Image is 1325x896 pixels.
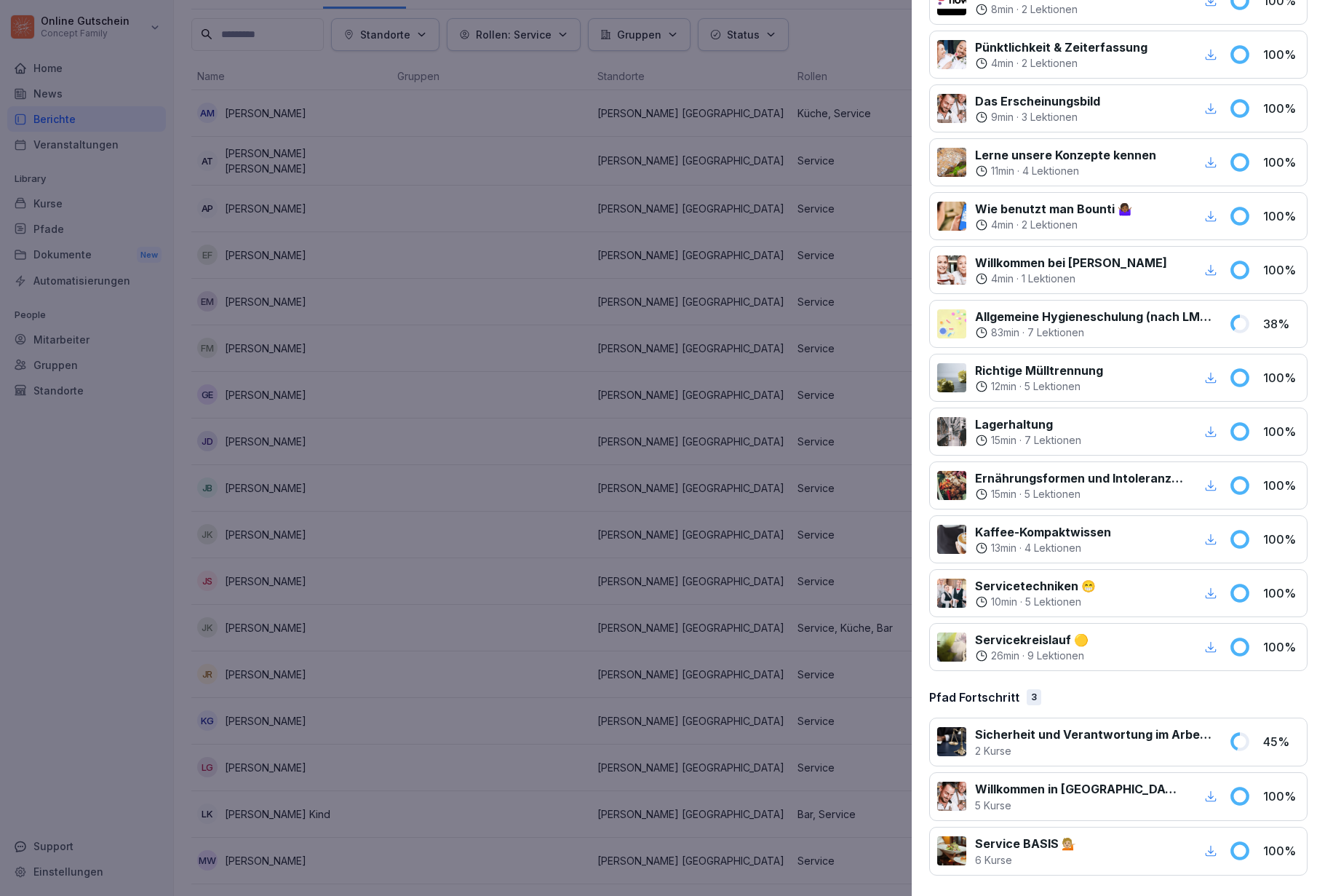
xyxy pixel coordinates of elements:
[1024,487,1081,501] p: 5 Lektionen
[1263,423,1300,440] p: 100 %
[1027,649,1084,663] p: 9 Lektionen
[991,487,1016,501] p: 15 min
[991,649,1019,663] p: 26 min
[975,780,1184,798] p: Willkommen in [GEOGRAPHIC_DATA] Online Lernwelt 🌱🎓
[975,487,1184,501] div: ·
[991,541,1016,555] p: 13 min
[1263,369,1300,386] p: 100 %
[975,164,1156,178] div: ·
[1263,100,1300,117] p: 100 %
[991,218,1014,232] p: 4 min
[991,379,1016,394] p: 12 min
[975,835,1076,852] p: Service BASIS 💁🏼
[1024,433,1081,448] p: 7 Lektionen
[1263,46,1300,63] p: 100 %
[1263,584,1300,602] p: 100 %
[975,325,1211,340] div: ·
[975,56,1147,71] div: ·
[1027,689,1041,705] div: 3
[975,254,1167,271] p: Willkommen bei [PERSON_NAME]
[975,743,1211,758] p: 2 Kurse
[1263,477,1300,494] p: 100 %
[1263,261,1300,279] p: 100 %
[991,2,1014,17] p: 8 min
[1263,531,1300,548] p: 100 %
[1022,164,1079,178] p: 4 Lektionen
[975,308,1211,325] p: Allgemeine Hygieneschulung (nach LMHV §4)
[975,726,1211,743] p: Sicherheit und Verantwortung im Arbeitsalltag 🔐 SERVICE
[975,110,1100,124] div: ·
[991,110,1014,124] p: 9 min
[1263,315,1300,333] p: 38 %
[1022,110,1078,124] p: 3 Lektionen
[1022,271,1075,286] p: 1 Lektionen
[975,92,1100,110] p: Das Erscheinungsbild
[975,362,1103,379] p: Richtige Mülltrennung
[975,469,1184,487] p: Ernährungsformen und Intoleranzen verstehen
[975,852,1076,868] p: 6 Kurse
[1027,325,1084,340] p: 7 Lektionen
[975,416,1081,433] p: Lagerhaltung
[975,200,1132,218] p: Wie benutzt man Bounti 🤷🏾‍♀️
[1263,638,1300,656] p: 100 %
[975,595,1096,609] div: ·
[1024,541,1081,555] p: 4 Lektionen
[991,325,1019,340] p: 83 min
[975,433,1081,448] div: ·
[975,541,1111,555] div: ·
[975,218,1132,232] div: ·
[1263,788,1300,805] p: 100 %
[975,146,1156,164] p: Lerne unsere Konzepte kennen
[991,56,1014,71] p: 4 min
[975,523,1111,541] p: Kaffee-Kompaktwissen
[929,689,1019,706] p: Pfad Fortschritt
[1263,207,1300,225] p: 100 %
[991,433,1016,448] p: 15 min
[1263,842,1300,860] p: 100 %
[975,577,1096,595] p: Servicetechniken 😁
[975,631,1089,649] p: Servicekreislauf 🟡
[975,798,1184,813] p: 5 Kurse
[975,379,1103,394] div: ·
[1025,595,1081,609] p: 5 Lektionen
[1022,218,1078,232] p: 2 Lektionen
[1022,56,1078,71] p: 2 Lektionen
[975,39,1147,56] p: Pünktlichkeit & Zeiterfassung
[1263,733,1300,750] p: 45 %
[1024,379,1081,394] p: 5 Lektionen
[1263,154,1300,171] p: 100 %
[975,271,1167,286] div: ·
[991,271,1014,286] p: 4 min
[975,2,1106,17] div: ·
[1022,2,1078,17] p: 2 Lektionen
[975,649,1089,663] div: ·
[991,595,1017,609] p: 10 min
[991,164,1014,178] p: 11 min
